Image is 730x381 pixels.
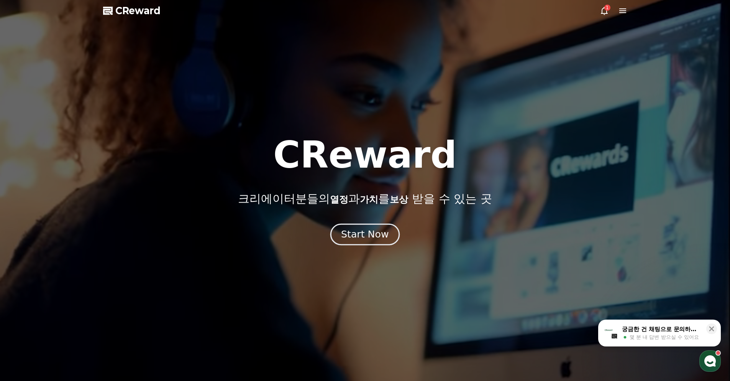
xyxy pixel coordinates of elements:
span: 홈 [24,255,29,261]
a: 대화 [51,243,99,262]
span: CReward [115,5,161,17]
p: 크리에이터분들의 과 를 받을 수 있는 곳 [238,192,492,206]
span: 열정 [330,194,348,205]
h1: CReward [273,137,457,173]
div: Start Now [341,228,389,241]
button: Start Now [330,223,400,245]
a: Start Now [332,232,398,239]
div: 1 [604,5,610,11]
span: 가치 [360,194,378,205]
a: 홈 [2,243,51,262]
span: 보상 [390,194,408,205]
span: 설정 [118,255,128,261]
a: CReward [103,5,161,17]
a: 설정 [99,243,147,262]
span: 대화 [70,255,79,261]
a: 1 [600,6,609,15]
